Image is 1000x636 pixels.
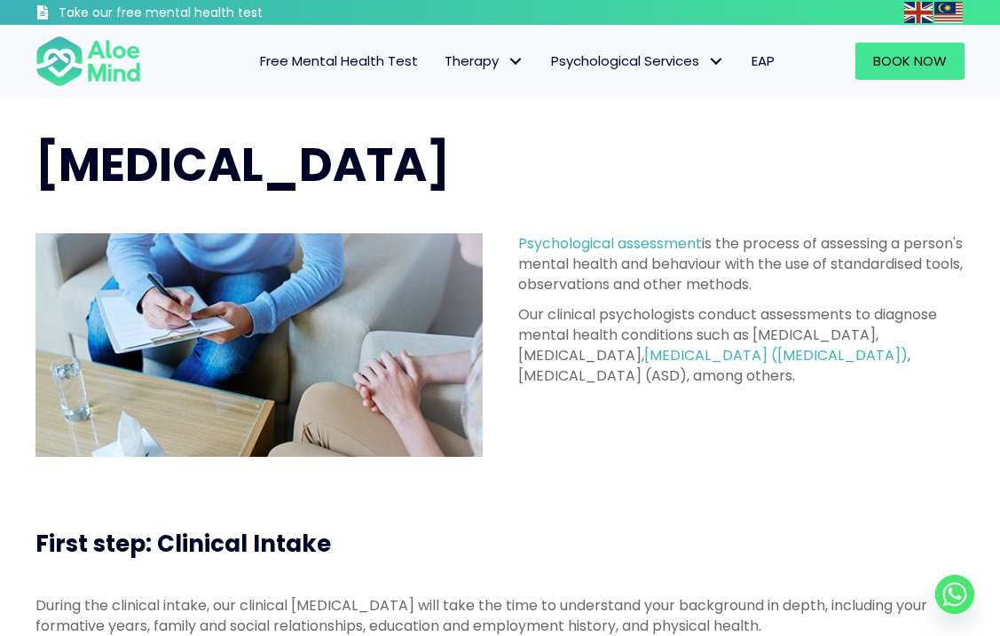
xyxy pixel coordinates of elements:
img: psychological assessment [35,233,483,457]
span: Therapy: submenu [503,49,529,75]
span: Psychological Services: submenu [704,49,729,75]
a: Psychological ServicesPsychological Services: submenu [538,43,738,80]
a: Malay [934,2,965,22]
span: [MEDICAL_DATA] [35,132,450,197]
p: Our clinical psychologists conduct assessments to diagnose mental health conditions such as [MEDI... [518,304,965,387]
h3: Take our free mental health test [59,4,324,22]
a: English [904,2,934,22]
span: Free Mental Health Test [260,51,418,70]
p: During the clinical intake, our clinical [MEDICAL_DATA] will take the time to understand your bac... [35,595,965,636]
img: en [904,2,933,23]
span: Therapy [445,51,524,70]
span: Psychological Services [551,51,725,70]
p: is the process of assessing a person's mental health and behaviour with the use of standardised t... [518,233,965,295]
img: ms [934,2,963,23]
a: TherapyTherapy: submenu [431,43,538,80]
img: Aloe mind Logo [35,35,141,88]
a: EAP [738,43,788,80]
a: Take our free mental health test [35,4,324,25]
a: [MEDICAL_DATA] ([MEDICAL_DATA]) [644,345,908,365]
a: Free Mental Health Test [247,43,431,80]
span: Book Now [873,51,947,70]
span: First step: Clinical Intake [35,528,331,560]
a: Psychological assessment [518,233,702,254]
a: Book Now [855,43,965,80]
span: EAP [752,51,775,70]
a: Whatsapp [935,575,974,614]
nav: Menu [159,43,787,80]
